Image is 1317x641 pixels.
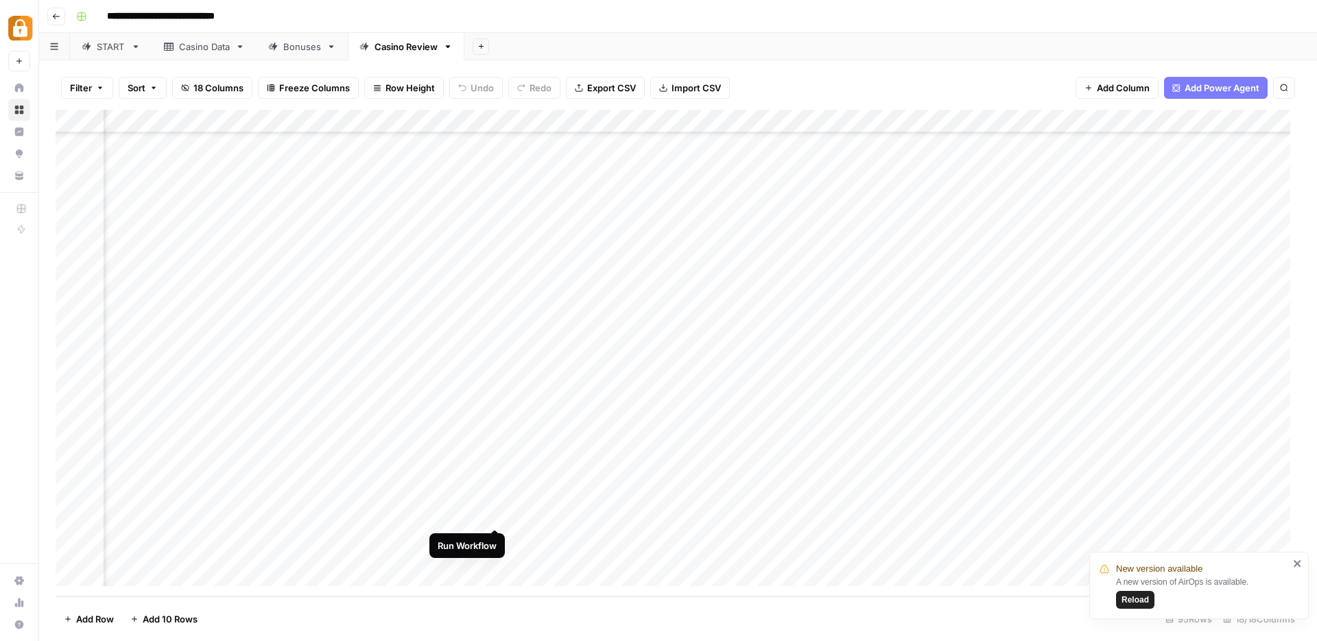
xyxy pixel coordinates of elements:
[283,40,321,54] div: Bonuses
[152,33,257,60] a: Casino Data
[8,614,30,636] button: Help + Support
[193,81,244,95] span: 18 Columns
[56,608,122,630] button: Add Row
[471,81,494,95] span: Undo
[385,81,435,95] span: Row Height
[530,81,551,95] span: Redo
[375,40,438,54] div: Casino Review
[8,592,30,614] a: Usage
[566,77,645,99] button: Export CSV
[8,16,33,40] img: Adzz Logo
[119,77,167,99] button: Sort
[143,612,198,626] span: Add 10 Rows
[8,121,30,143] a: Insights
[122,608,206,630] button: Add 10 Rows
[1160,608,1218,630] div: 95 Rows
[128,81,145,95] span: Sort
[76,612,114,626] span: Add Row
[508,77,560,99] button: Redo
[672,81,721,95] span: Import CSV
[348,33,464,60] a: Casino Review
[364,77,444,99] button: Row Height
[257,33,348,60] a: Bonuses
[8,99,30,121] a: Browse
[1122,594,1149,606] span: Reload
[258,77,359,99] button: Freeze Columns
[438,539,497,552] div: Run Workflow
[70,33,152,60] a: START
[8,143,30,165] a: Opportunities
[449,77,503,99] button: Undo
[61,77,113,99] button: Filter
[650,77,730,99] button: Import CSV
[1097,81,1150,95] span: Add Column
[8,165,30,187] a: Your Data
[8,570,30,592] a: Settings
[8,11,30,45] button: Workspace: Adzz
[1116,591,1154,609] button: Reload
[8,77,30,99] a: Home
[587,81,636,95] span: Export CSV
[1218,608,1301,630] div: 18/18 Columns
[179,40,230,54] div: Casino Data
[1164,77,1268,99] button: Add Power Agent
[172,77,252,99] button: 18 Columns
[70,81,92,95] span: Filter
[279,81,350,95] span: Freeze Columns
[1116,576,1289,609] div: A new version of AirOps is available.
[1116,562,1202,576] span: New version available
[1185,81,1259,95] span: Add Power Agent
[97,40,126,54] div: START
[1293,558,1303,569] button: close
[1076,77,1159,99] button: Add Column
